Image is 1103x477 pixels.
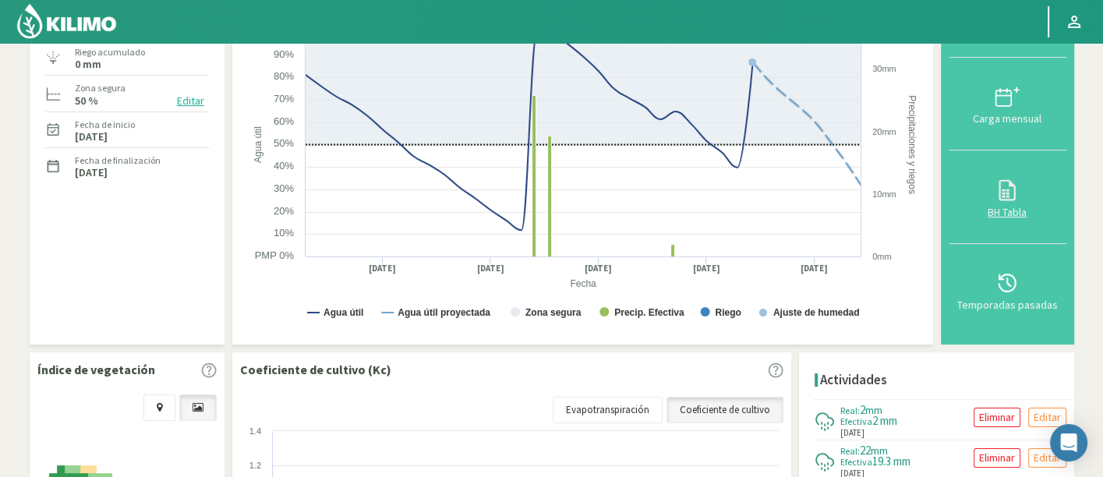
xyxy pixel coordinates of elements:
button: Eliminar [974,448,1020,468]
span: 2 [860,402,865,417]
text: [DATE] [801,263,828,274]
div: Carga mensual [953,113,1062,124]
button: Carga mensual [949,58,1066,150]
div: Open Intercom Messenger [1050,424,1087,461]
label: [DATE] [75,168,108,178]
button: Editar [1028,408,1066,427]
button: Editar [172,92,209,110]
text: [DATE] [692,263,719,274]
span: mm [871,443,888,458]
text: 1.4 [249,426,260,436]
label: Riego acumulado [75,45,145,59]
button: Editar [1028,448,1066,468]
span: Efectiva [840,415,872,427]
p: Editar [1034,408,1061,426]
text: [DATE] [585,263,612,274]
text: 80% [273,70,293,82]
text: Agua útil [323,307,363,318]
text: PMP 0% [254,249,294,261]
text: 30% [273,182,293,194]
text: Ajuste de humedad [772,307,859,318]
label: Zona segura [75,81,126,95]
span: 2 mm [872,413,897,428]
text: 10% [273,227,293,238]
text: 0mm [872,252,891,261]
button: Eliminar [974,408,1020,427]
button: Temporadas pasadas [949,244,1066,337]
text: 30mm [872,64,896,73]
text: 20% [273,205,293,217]
span: Real: [840,405,860,416]
p: Eliminar [979,449,1015,467]
label: [DATE] [75,132,108,142]
span: mm [865,403,882,417]
label: Fecha de inicio [75,118,135,132]
button: BH Tabla [949,150,1066,243]
text: Precip. Efectiva [614,307,684,318]
text: 1.2 [249,461,260,470]
div: Temporadas pasadas [953,299,1062,310]
text: Precipitaciones y riegos [907,95,917,194]
img: Kilimo [16,2,118,40]
text: 90% [273,48,293,60]
p: Índice de vegetación [37,360,155,379]
span: 19.3 mm [872,454,910,468]
text: [DATE] [476,263,504,274]
label: Fecha de finalización [75,154,161,168]
text: Zona segura [525,307,581,318]
text: Riego [715,307,741,318]
text: Agua útil proyectada [398,307,490,318]
text: Fecha [570,278,596,289]
text: [DATE] [369,263,396,274]
span: 22 [860,443,871,458]
h4: Actividades [820,373,887,387]
span: Efectiva [840,456,872,468]
p: Editar [1034,449,1061,467]
label: 50 % [75,96,98,106]
span: [DATE] [840,426,864,440]
text: 70% [273,93,293,104]
span: Real: [840,445,860,457]
p: Coeficiente de cultivo (Kc) [240,360,391,379]
text: 20mm [872,127,896,136]
a: Coeficiente de cultivo [666,397,783,423]
text: 50% [273,137,293,149]
text: 10mm [872,189,896,199]
text: 40% [273,160,293,171]
div: BH Tabla [953,207,1062,217]
text: 60% [273,115,293,127]
p: Eliminar [979,408,1015,426]
a: Evapotranspiración [553,397,663,423]
label: 0 mm [75,59,101,69]
text: Agua útil [252,126,263,163]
